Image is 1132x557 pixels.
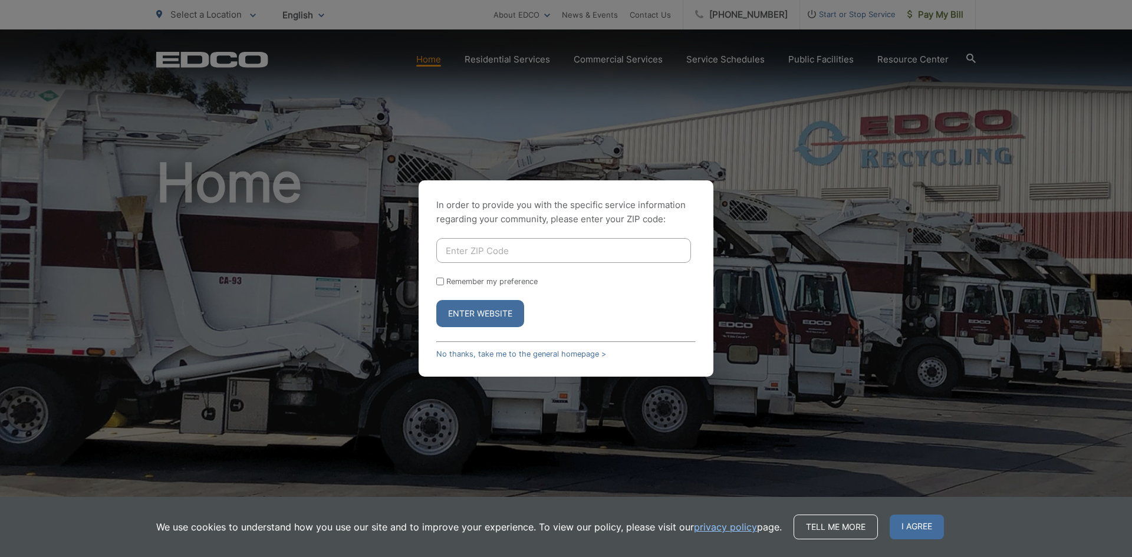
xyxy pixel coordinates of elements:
[436,198,696,226] p: In order to provide you with the specific service information regarding your community, please en...
[436,238,691,263] input: Enter ZIP Code
[436,300,524,327] button: Enter Website
[156,520,782,534] p: We use cookies to understand how you use our site and to improve your experience. To view our pol...
[890,515,944,539] span: I agree
[436,350,606,358] a: No thanks, take me to the general homepage >
[694,520,757,534] a: privacy policy
[446,277,538,286] label: Remember my preference
[794,515,878,539] a: Tell me more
